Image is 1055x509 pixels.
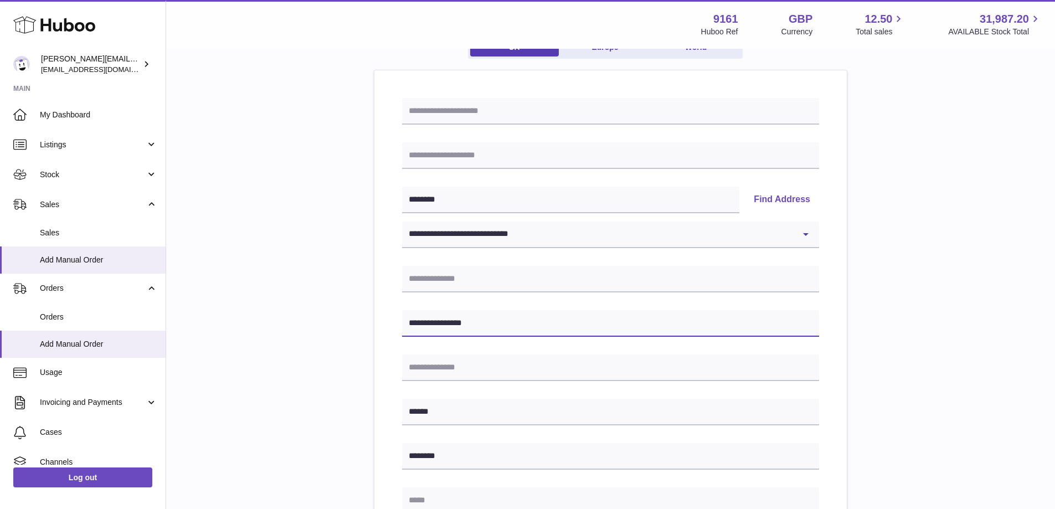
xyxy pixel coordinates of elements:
[701,27,738,37] div: Huboo Ref
[789,12,812,27] strong: GBP
[41,65,163,74] span: [EMAIL_ADDRESS][DOMAIN_NAME]
[40,397,146,408] span: Invoicing and Payments
[40,367,157,378] span: Usage
[745,187,819,213] button: Find Address
[13,467,152,487] a: Log out
[781,27,813,37] div: Currency
[864,12,892,27] span: 12.50
[40,169,146,180] span: Stock
[40,140,146,150] span: Listings
[40,312,157,322] span: Orders
[40,199,146,210] span: Sales
[13,56,30,73] img: amyesmith31@gmail.com
[948,27,1042,37] span: AVAILABLE Stock Total
[713,12,738,27] strong: 9161
[40,110,157,120] span: My Dashboard
[40,283,146,294] span: Orders
[40,427,157,438] span: Cases
[856,12,905,37] a: 12.50 Total sales
[40,255,157,265] span: Add Manual Order
[41,54,141,75] div: [PERSON_NAME][EMAIL_ADDRESS][DOMAIN_NAME]
[40,457,157,467] span: Channels
[856,27,905,37] span: Total sales
[948,12,1042,37] a: 31,987.20 AVAILABLE Stock Total
[40,228,157,238] span: Sales
[980,12,1029,27] span: 31,987.20
[40,339,157,349] span: Add Manual Order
